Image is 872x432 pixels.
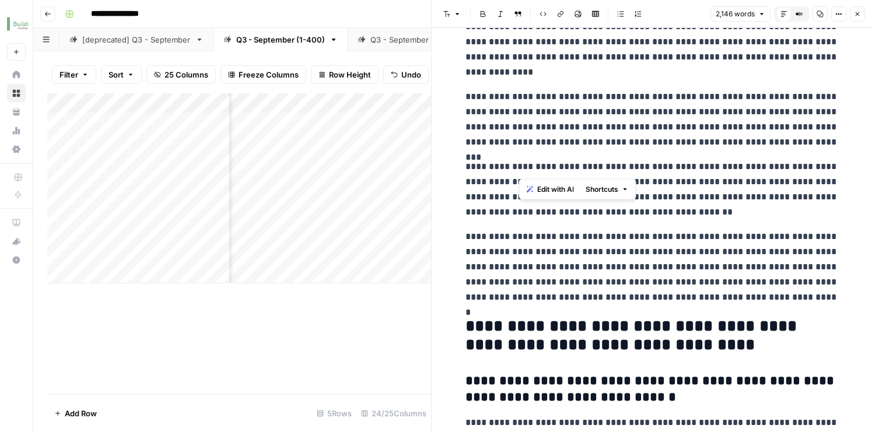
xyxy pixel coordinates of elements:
a: Your Data [7,103,26,121]
button: Freeze Columns [220,65,306,84]
span: Shortcuts [586,184,618,195]
button: Undo [383,65,429,84]
div: Q3 - September (1-400) [236,34,325,45]
button: Workspace: Buildium [7,9,26,38]
button: Shortcuts [581,182,633,197]
a: Settings [7,140,26,159]
a: Q3 - September (400+) [348,28,480,51]
span: Edit with AI [537,184,574,195]
button: Filter [52,65,96,84]
button: Sort [101,65,142,84]
a: Home [7,65,26,84]
div: [deprecated] Q3 - September [82,34,191,45]
button: Add Row [47,404,104,423]
span: Row Height [329,69,371,80]
a: Q3 - September (1-400) [213,28,348,51]
span: Undo [401,69,421,80]
a: Usage [7,121,26,140]
span: Sort [108,69,124,80]
button: Row Height [311,65,379,84]
button: 25 Columns [146,65,216,84]
a: [deprecated] Q3 - September [59,28,213,51]
button: What's new? [7,232,26,251]
div: 5 Rows [312,404,356,423]
button: 2,146 words [710,6,771,22]
div: Q3 - September (400+) [370,34,457,45]
button: Edit with AI [522,182,579,197]
span: Add Row [65,408,97,419]
img: Buildium Logo [7,13,28,34]
button: Help + Support [7,251,26,269]
span: 2,146 words [716,9,755,19]
span: 25 Columns [164,69,208,80]
span: Filter [59,69,78,80]
a: AirOps Academy [7,213,26,232]
div: 24/25 Columns [356,404,431,423]
div: What's new? [8,233,25,250]
span: Freeze Columns [239,69,299,80]
a: Browse [7,84,26,103]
